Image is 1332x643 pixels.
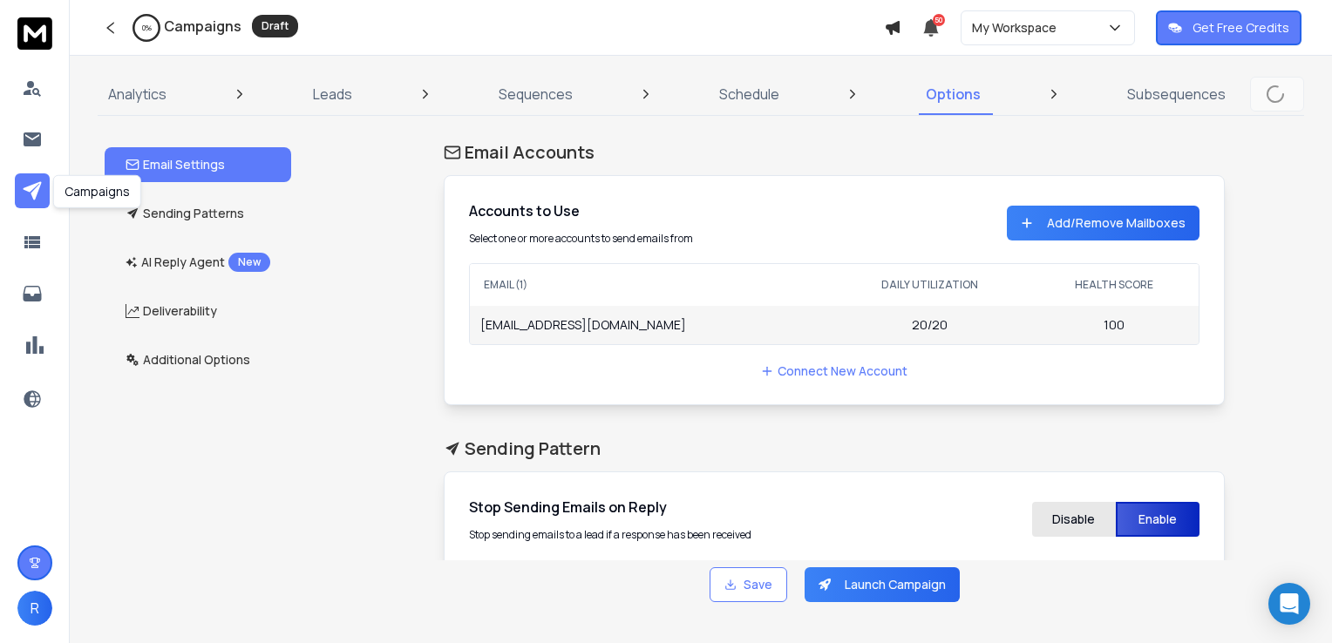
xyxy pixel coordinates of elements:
p: Leads [313,84,352,105]
span: 50 [933,14,945,26]
a: Sequences [488,73,583,115]
p: Get Free Credits [1193,19,1289,37]
a: Analytics [98,73,177,115]
h1: Campaigns [164,16,241,37]
button: Get Free Credits [1156,10,1301,45]
button: R [17,591,52,626]
div: Draft [252,15,298,37]
p: Email Settings [126,156,225,173]
p: Analytics [108,84,166,105]
a: Subsequences [1117,73,1236,115]
div: Campaigns [53,175,141,208]
p: Schedule [719,84,779,105]
p: Options [926,84,981,105]
button: Email Settings [105,147,291,182]
p: Sequences [499,84,573,105]
h1: Email Accounts [444,140,1225,165]
p: My Workspace [972,19,1064,37]
a: Leads [302,73,363,115]
p: Subsequences [1127,84,1226,105]
a: Options [915,73,991,115]
a: Schedule [709,73,790,115]
p: 0 % [142,23,152,33]
div: Open Intercom Messenger [1268,583,1310,625]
